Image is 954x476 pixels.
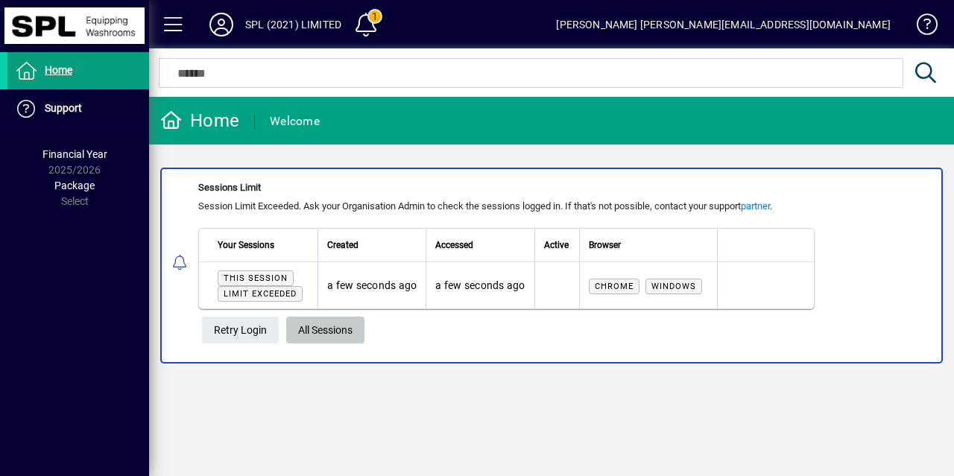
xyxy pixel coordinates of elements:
span: This session [224,273,288,283]
span: Support [45,102,82,114]
td: a few seconds ago [318,262,426,308]
span: Package [54,180,95,191]
div: Home [160,109,239,133]
div: [PERSON_NAME] [PERSON_NAME][EMAIL_ADDRESS][DOMAIN_NAME] [556,13,891,37]
div: Sessions Limit [198,180,815,195]
a: All Sessions [286,317,364,343]
td: a few seconds ago [426,262,534,308]
span: Your Sessions [218,237,274,253]
span: All Sessions [298,318,353,343]
span: Home [45,64,72,76]
app-alert-notification-menu-item: Sessions Limit [149,168,954,364]
span: Limit exceeded [224,289,297,299]
span: Active [544,237,569,253]
span: Retry Login [214,318,267,343]
span: Created [327,237,358,253]
span: Browser [589,237,621,253]
div: SPL (2021) LIMITED [245,13,341,37]
div: Session Limit Exceeded. Ask your Organisation Admin to check the sessions logged in. If that's no... [198,199,815,214]
div: Welcome [270,110,320,133]
button: Profile [198,11,245,38]
a: Knowledge Base [906,3,935,51]
span: Financial Year [42,148,107,160]
a: Support [7,90,149,127]
span: Chrome [595,282,634,291]
span: Accessed [435,237,473,253]
span: Windows [651,282,696,291]
a: partner [741,200,770,212]
button: Retry Login [202,317,279,343]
